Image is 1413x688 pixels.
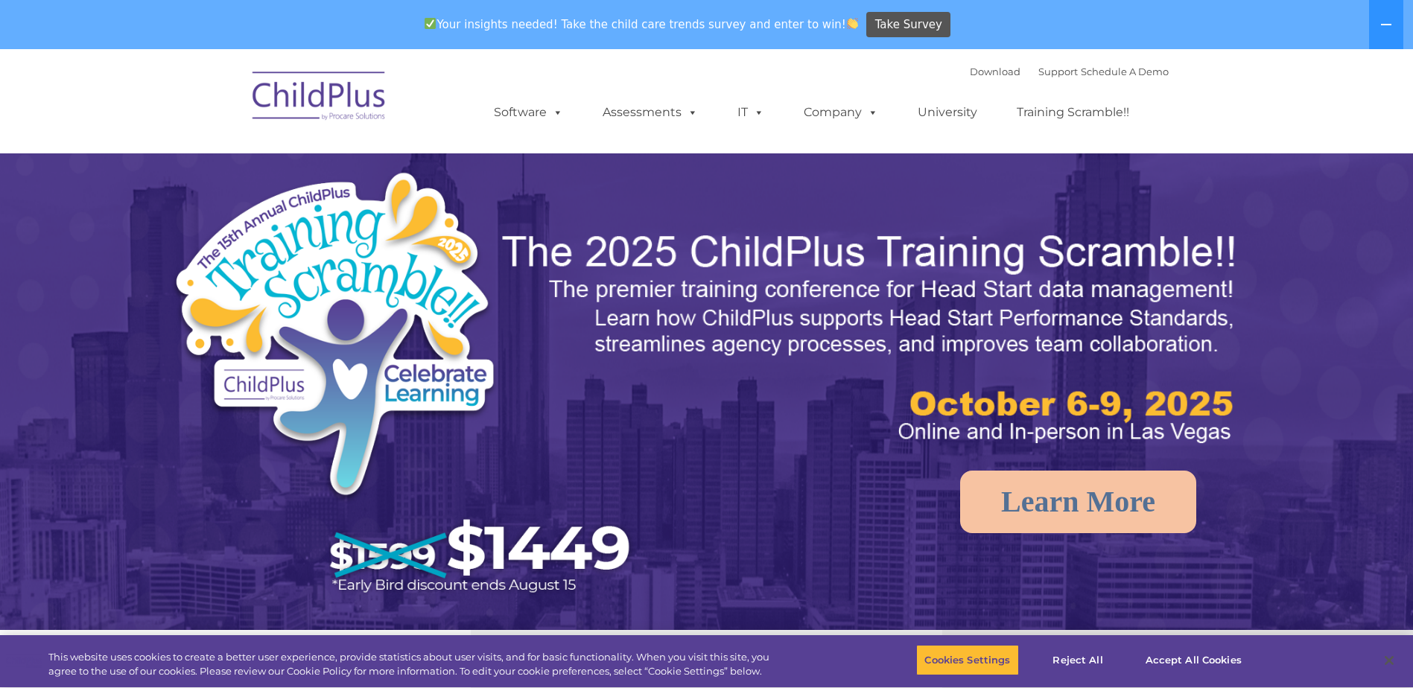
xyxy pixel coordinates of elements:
[789,98,893,127] a: Company
[419,10,865,39] span: Your insights needed! Take the child care trends survey and enter to win!
[1032,645,1125,676] button: Reject All
[960,471,1196,533] a: Learn More
[207,98,253,109] span: Last name
[970,66,1020,77] a: Download
[875,12,942,38] span: Take Survey
[1137,645,1250,676] button: Accept All Cookies
[916,645,1018,676] button: Cookies Settings
[1002,98,1144,127] a: Training Scramble!!
[970,66,1169,77] font: |
[847,18,858,29] img: 👏
[866,12,950,38] a: Take Survey
[588,98,713,127] a: Assessments
[245,61,394,136] img: ChildPlus by Procare Solutions
[425,18,436,29] img: ✅
[903,98,992,127] a: University
[1373,644,1406,677] button: Close
[723,98,779,127] a: IT
[1081,66,1169,77] a: Schedule A Demo
[207,159,270,171] span: Phone number
[48,650,777,679] div: This website uses cookies to create a better user experience, provide statistics about user visit...
[1038,66,1078,77] a: Support
[479,98,578,127] a: Software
